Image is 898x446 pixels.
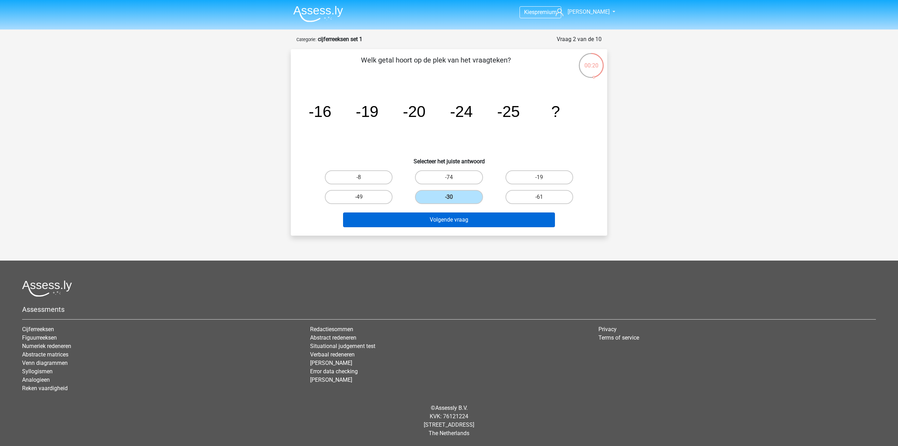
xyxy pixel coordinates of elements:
[296,37,316,42] small: Categorie:
[557,35,602,44] div: Vraag 2 van de 10
[302,152,596,165] h6: Selecteer het juiste antwoord
[22,280,72,297] img: Assessly logo
[310,376,352,383] a: [PERSON_NAME]
[497,103,520,120] tspan: -25
[505,190,573,204] label: -61
[22,376,50,383] a: Analogieen
[310,334,356,341] a: Abstract redeneren
[450,103,473,120] tspan: -24
[22,334,57,341] a: Figuurreeksen
[293,6,343,22] img: Assessly
[310,368,358,375] a: Error data checking
[310,351,355,358] a: Verbaal redeneren
[553,8,610,16] a: [PERSON_NAME]
[551,103,560,120] tspan: ?
[578,52,604,70] div: 00:20
[22,368,53,375] a: Syllogismen
[310,326,353,333] a: Redactiesommen
[415,190,483,204] label: -30
[520,7,561,17] a: Kiespremium
[22,360,68,366] a: Venn diagrammen
[309,103,331,120] tspan: -16
[356,103,378,120] tspan: -19
[318,36,362,42] strong: cijferreeksen set 1
[310,343,375,349] a: Situational judgement test
[343,212,555,227] button: Volgende vraag
[17,398,881,443] div: © KVK: 76121224 [STREET_ADDRESS] The Netherlands
[302,55,570,76] p: Welk getal hoort op de plek van het vraagteken?
[598,334,639,341] a: Terms of service
[535,9,557,15] span: premium
[524,9,535,15] span: Kies
[325,190,393,204] label: -49
[22,343,71,349] a: Numeriek redeneren
[310,360,352,366] a: [PERSON_NAME]
[403,103,426,120] tspan: -20
[22,351,68,358] a: Abstracte matrices
[22,326,54,333] a: Cijferreeksen
[22,385,68,392] a: Reken vaardigheid
[598,326,617,333] a: Privacy
[505,170,573,184] label: -19
[325,170,393,184] label: -8
[568,8,610,15] span: [PERSON_NAME]
[22,305,876,314] h5: Assessments
[435,405,468,411] a: Assessly B.V.
[415,170,483,184] label: -74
